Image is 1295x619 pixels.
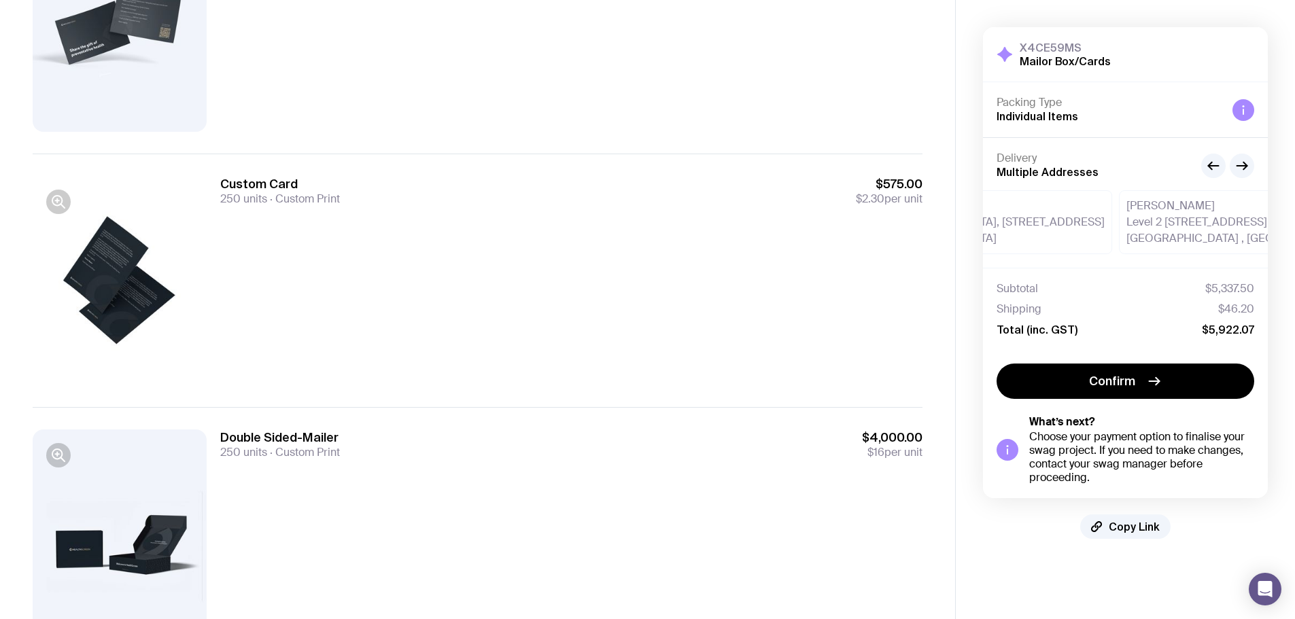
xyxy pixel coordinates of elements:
[1109,520,1160,533] span: Copy Link
[856,192,884,206] span: $2.30
[997,166,1099,178] span: Multiple Addresses
[856,192,922,206] span: per unit
[997,302,1041,316] span: Shipping
[997,323,1077,336] span: Total (inc. GST)
[997,282,1038,296] span: Subtotal
[220,192,267,206] span: 250 units
[1080,514,1171,539] button: Copy Link
[267,192,340,206] span: Custom Print
[862,446,922,459] span: per unit
[1202,323,1254,336] span: $5,922.07
[877,190,1112,254] div: [PERSON_NAME] [GEOGRAPHIC_DATA], [STREET_ADDRESS] [GEOGRAPHIC_DATA]
[267,445,340,459] span: Custom Print
[1249,573,1281,605] div: Open Intercom Messenger
[1029,430,1254,484] div: Choose your payment option to finalise your swag project. If you need to make changes, contact yo...
[856,176,922,192] span: $575.00
[1020,41,1111,54] h3: X4CE59MS
[1205,282,1254,296] span: $5,337.50
[997,96,1222,109] h4: Packing Type
[997,110,1078,122] span: Individual Items
[220,445,267,459] span: 250 units
[867,445,884,459] span: $16
[220,176,340,192] h3: Custom Card
[220,429,340,446] h3: Double Sided-Mailer
[1218,302,1254,316] span: $46.20
[997,364,1254,399] button: Confirm
[862,429,922,446] span: $4,000.00
[1029,415,1254,429] h5: What’s next?
[997,152,1190,165] h4: Delivery
[1020,54,1111,68] h2: Mailor Box/Cards
[1089,373,1135,389] span: Confirm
